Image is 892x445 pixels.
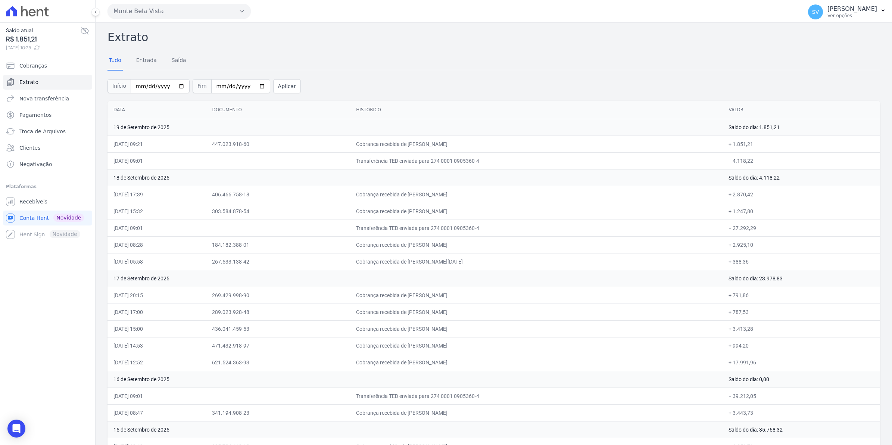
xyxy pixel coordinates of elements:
[206,287,350,304] td: 269.429.998-90
[19,78,38,86] span: Extrato
[206,304,350,320] td: 289.023.928-48
[107,404,206,421] td: [DATE] 08:47
[6,27,80,34] span: Saldo atual
[107,79,131,93] span: Início
[723,101,880,119] th: Valor
[723,371,880,388] td: Saldo do dia: 0,00
[723,320,880,337] td: + 3.413,28
[723,220,880,236] td: − 27.292,29
[6,44,80,51] span: [DATE] 10:25
[107,337,206,354] td: [DATE] 14:53
[802,1,892,22] button: SV [PERSON_NAME] Ver opções
[3,124,92,139] a: Troca de Arquivos
[723,421,880,438] td: Saldo do dia: 35.768,32
[350,287,723,304] td: Cobrança recebida de [PERSON_NAME]
[827,13,877,19] p: Ver opções
[107,287,206,304] td: [DATE] 20:15
[723,287,880,304] td: + 791,86
[723,119,880,136] td: Saldo do dia: 1.851,21
[6,34,80,44] span: R$ 1.851,21
[273,79,301,93] button: Aplicar
[3,211,92,225] a: Conta Hent Novidade
[723,304,880,320] td: + 787,53
[19,62,47,69] span: Cobranças
[3,108,92,122] a: Pagamentos
[107,253,206,270] td: [DATE] 05:58
[3,75,92,90] a: Extrato
[350,152,723,169] td: Transferência TED enviada para 274 0001 0905360-4
[19,214,49,222] span: Conta Hent
[3,91,92,106] a: Nova transferência
[107,152,206,169] td: [DATE] 09:01
[3,140,92,155] a: Clientes
[206,320,350,337] td: 436.041.459-53
[107,388,206,404] td: [DATE] 09:01
[107,270,723,287] td: 17 de Setembro de 2025
[723,388,880,404] td: − 39.212,05
[206,136,350,152] td: 447.023.918-60
[3,58,92,73] a: Cobranças
[812,9,819,15] span: SV
[107,186,206,203] td: [DATE] 17:39
[19,95,69,102] span: Nova transferência
[350,337,723,354] td: Cobrança recebida de [PERSON_NAME]
[723,253,880,270] td: + 388,36
[350,404,723,421] td: Cobrança recebida de [PERSON_NAME]
[206,354,350,371] td: 621.524.363-93
[350,253,723,270] td: Cobrança recebida de [PERSON_NAME][DATE]
[107,304,206,320] td: [DATE] 17:00
[107,203,206,220] td: [DATE] 15:32
[723,186,880,203] td: + 2.870,42
[53,214,84,222] span: Novidade
[723,354,880,371] td: + 17.991,96
[6,182,89,191] div: Plataformas
[107,101,206,119] th: Data
[6,58,89,242] nav: Sidebar
[19,144,40,152] span: Clientes
[3,194,92,209] a: Recebíveis
[107,4,251,19] button: Munte Bela Vista
[350,101,723,119] th: Histórico
[723,169,880,186] td: Saldo do dia: 4.118,22
[350,186,723,203] td: Cobrança recebida de [PERSON_NAME]
[107,320,206,337] td: [DATE] 15:00
[206,186,350,203] td: 406.466.758-18
[206,404,350,421] td: 341.194.908-23
[723,152,880,169] td: − 4.118,22
[107,421,723,438] td: 15 de Setembro de 2025
[107,354,206,371] td: [DATE] 12:52
[350,220,723,236] td: Transferência TED enviada para 274 0001 0905360-4
[19,128,66,135] span: Troca de Arquivos
[107,136,206,152] td: [DATE] 09:21
[19,111,52,119] span: Pagamentos
[107,371,723,388] td: 16 de Setembro de 2025
[350,304,723,320] td: Cobrança recebida de [PERSON_NAME]
[350,388,723,404] td: Transferência TED enviada para 274 0001 0905360-4
[206,236,350,253] td: 184.182.388-01
[107,169,723,186] td: 18 de Setembro de 2025
[350,320,723,337] td: Cobrança recebida de [PERSON_NAME]
[19,198,47,205] span: Recebíveis
[107,51,123,71] a: Tudo
[193,79,211,93] span: Fim
[7,420,25,438] div: Open Intercom Messenger
[723,404,880,421] td: + 3.443,73
[723,236,880,253] td: + 2.925,10
[723,270,880,287] td: Saldo do dia: 23.978,83
[723,203,880,220] td: + 1.247,80
[723,337,880,354] td: + 994,20
[135,51,158,71] a: Entrada
[107,236,206,253] td: [DATE] 08:28
[107,29,880,46] h2: Extrato
[206,203,350,220] td: 303.584.878-54
[107,220,206,236] td: [DATE] 09:01
[3,157,92,172] a: Negativação
[350,354,723,371] td: Cobrança recebida de [PERSON_NAME]
[350,136,723,152] td: Cobrança recebida de [PERSON_NAME]
[350,203,723,220] td: Cobrança recebida de [PERSON_NAME]
[19,161,52,168] span: Negativação
[350,236,723,253] td: Cobrança recebida de [PERSON_NAME]
[206,101,350,119] th: Documento
[170,51,188,71] a: Saída
[827,5,877,13] p: [PERSON_NAME]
